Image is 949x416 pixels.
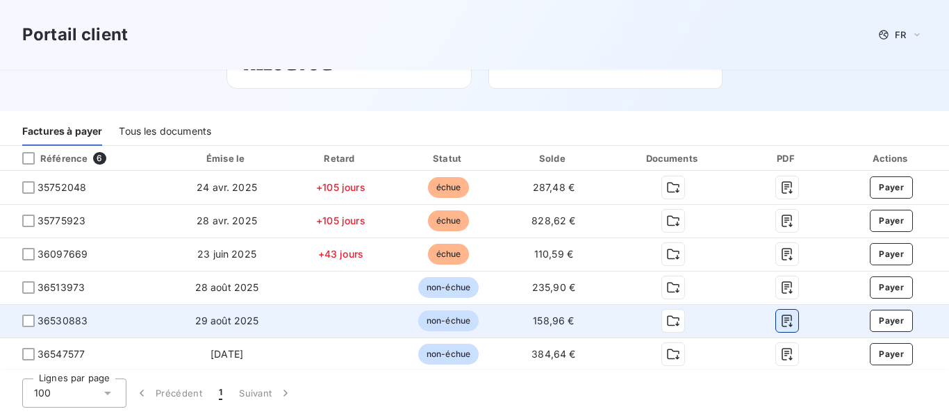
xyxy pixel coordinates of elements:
[532,281,575,293] span: 235,90 €
[318,248,363,260] span: +43 jours
[93,152,106,165] span: 6
[870,343,913,365] button: Payer
[428,244,470,265] span: échue
[743,151,831,165] div: PDF
[316,181,365,193] span: +105 jours
[197,181,257,193] span: 24 avr. 2025
[504,151,602,165] div: Solde
[219,386,222,400] span: 1
[195,315,259,326] span: 29 août 2025
[22,117,102,146] div: Factures à payer
[836,151,946,165] div: Actions
[195,281,259,293] span: 28 août 2025
[609,151,738,165] div: Documents
[197,248,256,260] span: 23 juin 2025
[38,281,85,294] span: 36513973
[289,151,393,165] div: Retard
[533,315,574,326] span: 158,96 €
[211,348,243,360] span: [DATE]
[531,215,575,226] span: 828,62 €
[418,310,479,331] span: non-échue
[895,29,906,40] span: FR
[428,177,470,198] span: échue
[531,348,575,360] span: 384,64 €
[38,214,85,228] span: 35775923
[534,248,573,260] span: 110,59 €
[870,210,913,232] button: Payer
[38,314,88,328] span: 36530883
[11,152,88,165] div: Référence
[211,378,231,408] button: 1
[38,247,88,261] span: 36097669
[34,386,51,400] span: 100
[870,176,913,199] button: Payer
[316,215,365,226] span: +105 jours
[398,151,499,165] div: Statut
[870,310,913,332] button: Payer
[38,181,86,194] span: 35752048
[231,378,301,408] button: Suivant
[418,277,479,298] span: non-échue
[418,344,479,365] span: non-échue
[870,243,913,265] button: Payer
[119,117,211,146] div: Tous les documents
[197,215,257,226] span: 28 avr. 2025
[870,276,913,299] button: Payer
[428,210,470,231] span: échue
[22,22,128,47] h3: Portail client
[38,347,85,361] span: 36547577
[533,181,575,193] span: 287,48 €
[170,151,283,165] div: Émise le
[126,378,211,408] button: Précédent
